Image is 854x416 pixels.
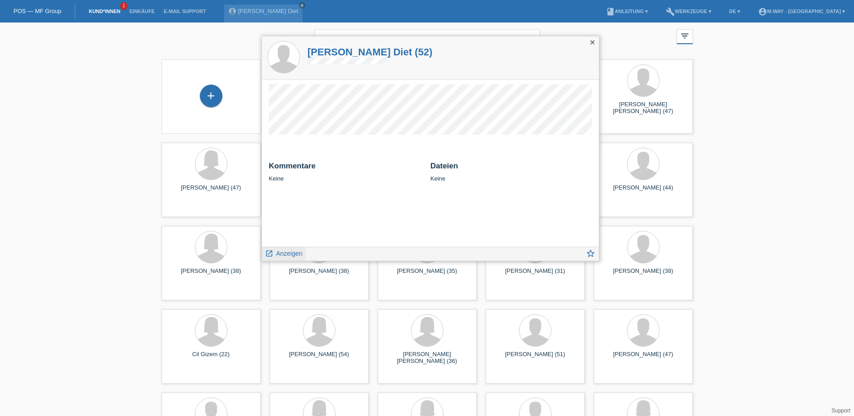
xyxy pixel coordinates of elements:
[169,267,253,282] div: [PERSON_NAME] (38)
[265,249,273,258] i: launch
[758,7,767,16] i: account_circle
[307,46,432,58] a: [PERSON_NAME] Diet (52)
[169,184,253,199] div: [PERSON_NAME] (47)
[84,9,125,14] a: Kund*innen
[606,7,615,16] i: book
[315,29,540,50] input: Suche...
[300,3,304,8] i: close
[430,162,592,175] h2: Dateien
[589,39,596,46] i: close
[276,250,302,257] span: Anzeigen
[601,184,686,199] div: [PERSON_NAME] (44)
[680,31,690,41] i: filter_list
[265,247,303,258] a: launch Anzeigen
[831,407,850,414] a: Support
[493,351,578,365] div: [PERSON_NAME] (51)
[200,88,222,104] div: Kund*in hinzufügen
[385,267,470,282] div: [PERSON_NAME] (35)
[277,351,361,365] div: [PERSON_NAME] (54)
[299,2,305,9] a: close
[493,267,578,282] div: [PERSON_NAME] (31)
[666,7,675,16] i: build
[601,267,686,282] div: [PERSON_NAME] (38)
[238,8,298,14] a: [PERSON_NAME] Diet
[601,9,652,14] a: bookAnleitung ▾
[277,267,361,282] div: [PERSON_NAME] (38)
[120,2,127,10] span: 1
[385,351,470,365] div: [PERSON_NAME] [PERSON_NAME] (36)
[169,351,253,365] div: Cil Gizem (22)
[430,162,592,182] div: Keine
[269,162,424,175] h2: Kommentare
[586,249,596,258] i: star_border
[269,162,424,182] div: Keine
[586,249,596,261] a: star_border
[14,8,61,14] a: POS — MF Group
[601,351,686,365] div: [PERSON_NAME] (47)
[159,9,211,14] a: E-Mail Support
[725,9,745,14] a: DE ▾
[601,101,686,115] div: [PERSON_NAME] [PERSON_NAME] (47)
[754,9,849,14] a: account_circlem-way - [GEOGRAPHIC_DATA] ▾
[661,9,716,14] a: buildWerkzeuge ▾
[125,9,159,14] a: Einkäufe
